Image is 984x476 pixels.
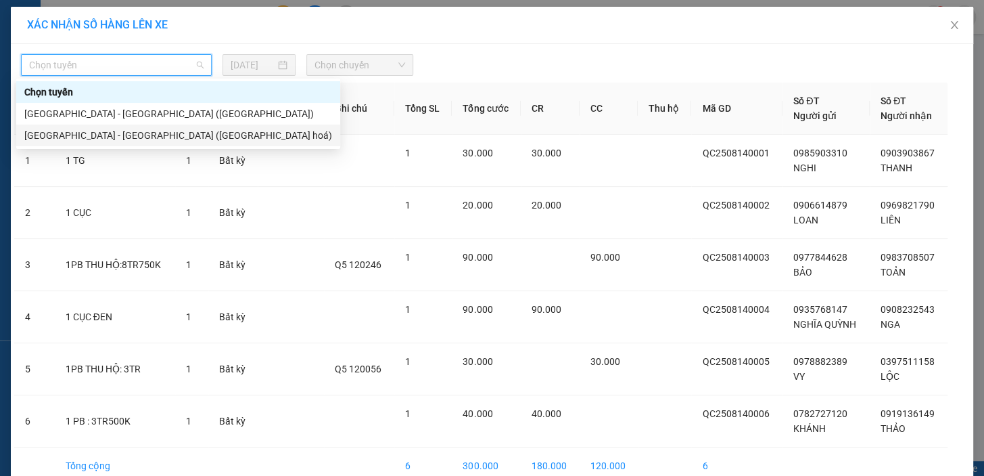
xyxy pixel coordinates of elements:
[532,148,561,158] span: 30.000
[793,371,805,382] span: VY
[14,239,55,291] td: 3
[949,20,960,30] span: close
[793,356,847,367] span: 0978882389
[881,267,906,278] span: TOẢN
[24,85,332,100] div: Chọn tuyến
[16,81,340,103] div: Chọn tuyến
[793,215,818,225] span: LOAN
[935,7,973,45] button: Close
[881,319,900,330] span: NGA
[83,20,134,83] b: Gửi khách hàng
[114,64,186,81] li: (c) 2017
[16,125,340,146] div: Nha Trang - Sài Gòn (Hàng hoá)
[463,408,492,419] span: 40.000
[580,83,638,135] th: CC
[702,408,769,419] span: QC2508140006
[55,395,175,448] td: 1 PB : 3TR500K
[881,408,935,419] span: 0919136149
[114,51,186,62] b: [DOMAIN_NAME]
[324,83,394,135] th: Ghi chú
[14,83,55,135] th: STT
[405,148,411,158] span: 1
[691,83,782,135] th: Mã GD
[405,304,411,315] span: 1
[702,252,769,263] span: QC2508140003
[532,408,561,419] span: 40.000
[881,148,935,158] span: 0903903867
[55,135,175,187] td: 1 TG
[314,55,405,75] span: Chọn chuyến
[881,95,906,106] span: Số ĐT
[793,110,837,121] span: Người gửi
[208,239,258,291] td: Bất kỳ
[405,200,411,211] span: 1
[793,163,816,173] span: NGHI
[463,148,492,158] span: 30.000
[17,87,74,175] b: Phương Nam Express
[452,83,521,135] th: Tổng cước
[186,311,191,322] span: 1
[16,103,340,125] div: Sài Gòn - Nha Trang (Hàng Hoá)
[638,83,691,135] th: Thu hộ
[793,267,812,278] span: BẢO
[14,135,55,187] td: 1
[702,200,769,211] span: QC2508140002
[793,319,856,330] span: NGHĨA QUỲNH
[208,291,258,343] td: Bất kỳ
[186,207,191,218] span: 1
[702,356,769,367] span: QC2508140005
[521,83,579,135] th: CR
[463,252,492,263] span: 90.000
[405,356,411,367] span: 1
[463,200,492,211] span: 20.000
[186,155,191,166] span: 1
[881,356,935,367] span: 0397511158
[394,83,452,135] th: Tổng SL
[186,259,191,270] span: 1
[186,364,191,374] span: 1
[27,18,168,31] span: XÁC NHẬN SỐ HÀNG LÊN XE
[208,395,258,448] td: Bất kỳ
[14,291,55,343] td: 4
[208,135,258,187] td: Bất kỳ
[793,252,847,263] span: 0977844628
[405,252,411,263] span: 1
[702,304,769,315] span: QC2508140004
[463,356,492,367] span: 30.000
[793,423,826,434] span: KHÁNH
[590,356,620,367] span: 30.000
[55,239,175,291] td: 1PB THU HỘ:8TR750K
[532,304,561,315] span: 90.000
[881,252,935,263] span: 0983708507
[335,364,381,374] span: Q5 120056
[208,343,258,395] td: Bất kỳ
[24,128,332,143] div: [GEOGRAPHIC_DATA] - [GEOGRAPHIC_DATA] ([GEOGRAPHIC_DATA] hoá)
[881,423,906,434] span: THẢO
[14,343,55,395] td: 5
[405,408,411,419] span: 1
[29,55,204,75] span: Chọn tuyến
[231,58,275,72] input: 14/08/2025
[881,200,935,211] span: 0969821790
[14,187,55,239] td: 2
[881,215,901,225] span: LIÊN
[55,343,175,395] td: 1PB THU HỘ: 3TR
[55,291,175,343] td: 1 CỤC ĐEN
[793,304,847,315] span: 0935768147
[881,110,932,121] span: Người nhận
[186,416,191,427] span: 1
[881,163,912,173] span: THANH
[793,148,847,158] span: 0985903310
[335,259,381,270] span: Q5 120246
[793,408,847,419] span: 0782727120
[55,187,175,239] td: 1 CỤC
[14,395,55,448] td: 6
[793,95,819,106] span: Số ĐT
[590,252,620,263] span: 90.000
[463,304,492,315] span: 90.000
[793,200,847,211] span: 0906614879
[532,200,561,211] span: 20.000
[208,187,258,239] td: Bất kỳ
[881,304,935,315] span: 0908232543
[881,371,899,382] span: LỘC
